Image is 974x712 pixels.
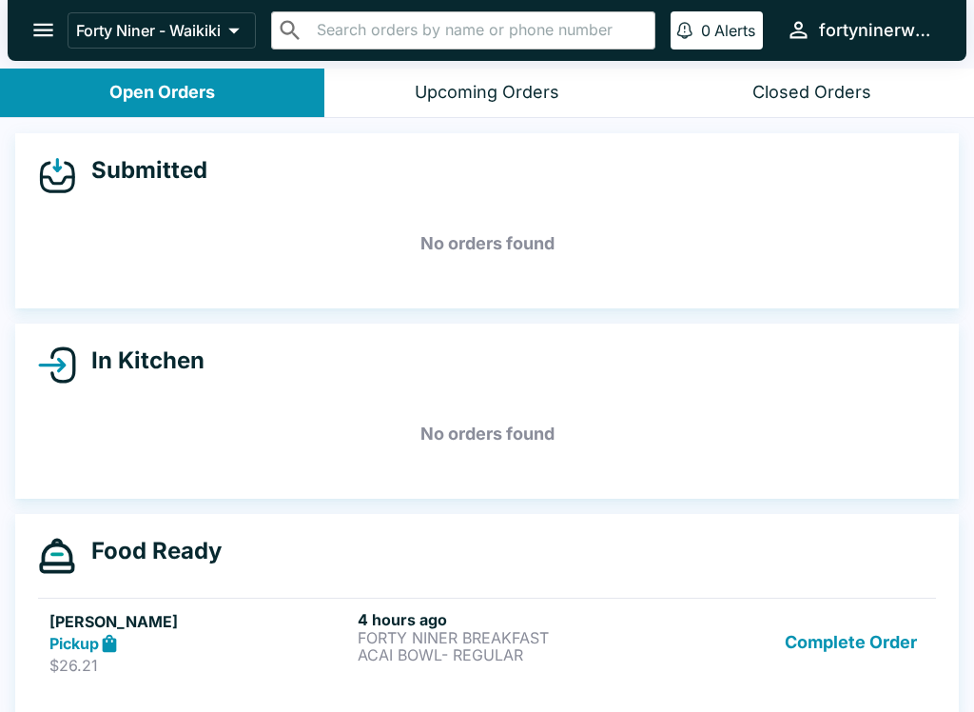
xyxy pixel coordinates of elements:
div: Closed Orders [752,82,871,104]
div: Open Orders [109,82,215,104]
p: FORTY NINER BREAKFAST [358,629,658,646]
input: Search orders by name or phone number [311,17,647,44]
button: Complete Order [777,610,925,676]
button: Forty Niner - Waikiki [68,12,256,49]
p: $26.21 [49,656,350,675]
div: Upcoming Orders [415,82,559,104]
h4: Food Ready [76,537,222,565]
div: fortyninerwaikiki [819,19,936,42]
h5: [PERSON_NAME] [49,610,350,633]
h6: 4 hours ago [358,610,658,629]
button: fortyninerwaikiki [778,10,944,50]
button: open drawer [19,6,68,54]
p: Alerts [714,21,755,40]
h4: In Kitchen [76,346,205,375]
strong: Pickup [49,634,99,653]
h5: No orders found [38,400,936,468]
p: Forty Niner - Waikiki [76,21,221,40]
h5: No orders found [38,209,936,278]
p: 0 [701,21,711,40]
h4: Submitted [76,156,207,185]
p: ACAI BOWL- REGULAR [358,646,658,663]
a: [PERSON_NAME]Pickup$26.214 hours agoFORTY NINER BREAKFASTACAI BOWL- REGULARComplete Order [38,598,936,687]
